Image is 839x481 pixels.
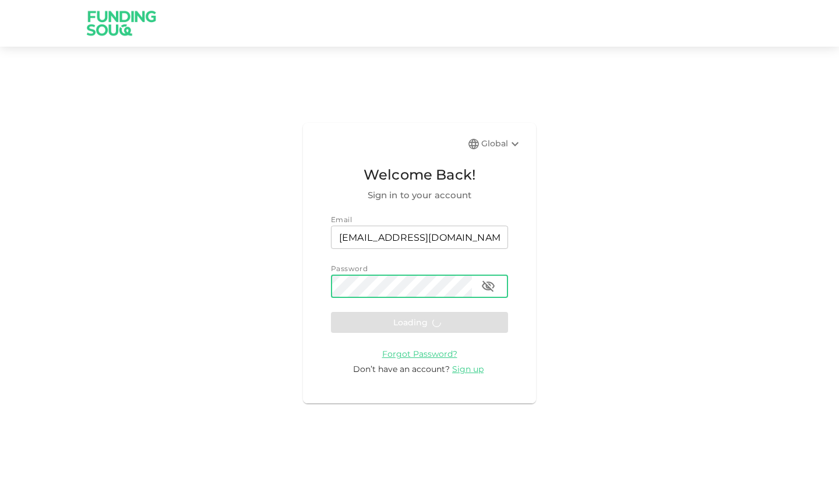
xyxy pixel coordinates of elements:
input: email [331,226,508,249]
span: Password [331,264,368,273]
span: Sign in to your account [331,188,508,202]
span: Don’t have an account? [353,364,450,374]
div: Global [481,137,522,151]
input: password [331,275,472,298]
span: Sign up [452,364,484,374]
span: Welcome Back! [331,164,508,186]
span: Email [331,215,352,224]
a: Forgot Password? [382,348,457,359]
